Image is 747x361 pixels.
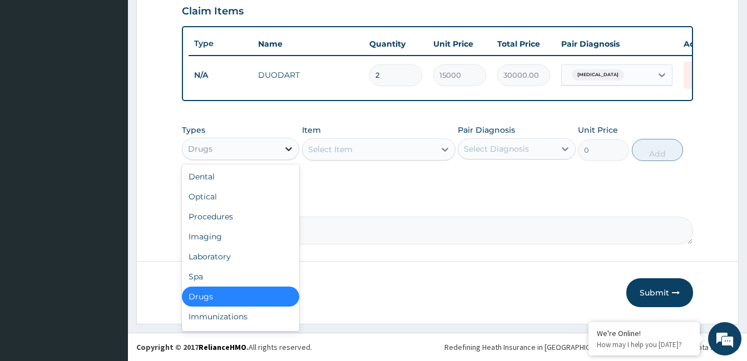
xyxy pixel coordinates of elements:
[632,139,683,161] button: Add
[189,33,253,54] th: Type
[364,33,428,55] th: Quantity
[626,278,693,307] button: Submit
[6,242,212,281] textarea: Type your message and hit 'Enter'
[58,62,187,77] div: Chat with us now
[578,124,618,136] label: Unit Price
[65,109,154,222] span: We're online!
[572,69,624,81] span: [MEDICAL_DATA]
[464,143,529,154] div: Select Diagnosis
[597,328,691,338] div: We're Online!
[678,33,734,55] th: Actions
[182,247,299,267] div: Laboratory
[428,33,492,55] th: Unit Price
[182,167,299,187] div: Dental
[128,333,747,361] footer: All rights reserved.
[182,201,693,210] label: Comment
[444,342,739,353] div: Redefining Heath Insurance in [GEOGRAPHIC_DATA] using Telemedicine and Data Science!
[492,33,556,55] th: Total Price
[182,187,299,207] div: Optical
[188,143,212,154] div: Drugs
[182,327,299,347] div: Others
[199,342,246,352] a: RelianceHMO
[182,227,299,247] div: Imaging
[189,65,253,86] td: N/A
[136,342,249,352] strong: Copyright © 2017 .
[182,207,299,227] div: Procedures
[182,126,205,135] label: Types
[308,144,353,155] div: Select Item
[182,6,244,18] h3: Claim Items
[182,267,299,287] div: Spa
[253,64,364,86] td: DUODART
[182,307,299,327] div: Immunizations
[302,124,321,136] label: Item
[21,56,45,83] img: d_794563401_company_1708531726252_794563401
[556,33,678,55] th: Pair Diagnosis
[597,340,691,349] p: How may I help you today?
[253,33,364,55] th: Name
[182,287,299,307] div: Drugs
[182,6,209,32] div: Minimize live chat window
[458,124,515,136] label: Pair Diagnosis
